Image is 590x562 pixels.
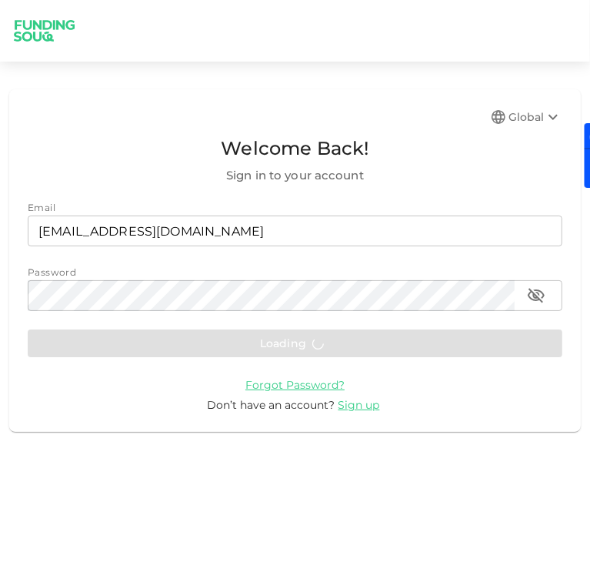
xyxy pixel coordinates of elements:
span: Welcome Back! [28,134,562,163]
span: Sign up [338,398,380,412]
img: logo [6,11,83,52]
span: Sign in to your account [28,166,562,185]
input: email [28,216,562,246]
a: Forgot Password? [245,377,345,392]
input: password [28,280,515,311]
span: Don’t have an account? [208,398,335,412]
span: Email [28,202,55,213]
span: Forgot Password? [245,378,345,392]
span: Password [28,266,76,278]
div: Global [508,108,562,126]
